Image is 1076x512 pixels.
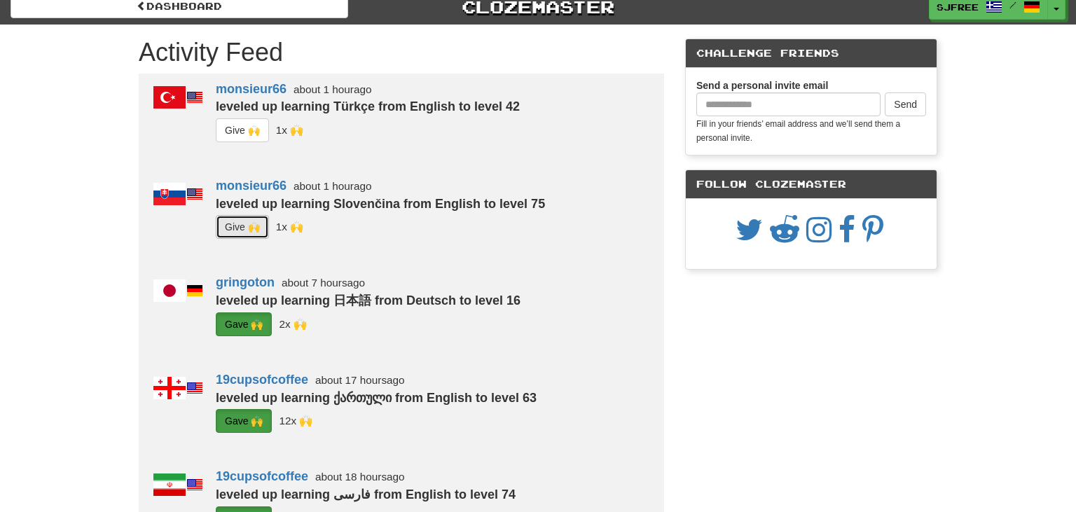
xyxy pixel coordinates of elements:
a: monsieur66 [216,82,287,96]
strong: leveled up learning ქართული from English to level 63 [216,391,537,405]
button: Give 🙌 [216,118,269,142]
small: about 1 hour ago [294,180,371,192]
a: monsieur66 [216,179,287,193]
a: 19cupsofcoffee [216,469,308,483]
strong: leveled up learning فارسی from English to level 74 [216,487,516,501]
div: Challenge Friends [686,39,937,68]
a: gringoton [216,275,275,289]
button: Gave 🙌 [216,409,272,433]
small: 1x 🙌 [276,221,303,233]
div: Follow Clozemaster [686,170,937,199]
small: Morela<br />sjfree [279,318,306,330]
small: about 7 hours ago [282,277,365,289]
small: about 1 hour ago [294,83,371,95]
strong: leveled up learning 日本語 from Deutsch to level 16 [216,293,520,307]
strong: Send a personal invite email [696,80,828,91]
small: about 17 hours ago [315,374,405,386]
strong: leveled up learning Türkçe from English to level 42 [216,99,520,113]
button: Give 🙌 [216,215,269,239]
button: Gave 🙌 [216,312,272,336]
button: Send [885,92,926,116]
small: Morela<br />sjfree<br />Earluccio<br />a_seal<br />Qvadratus<br />houzuki<br />LuciusVorenusX<br ... [279,415,312,427]
strong: leveled up learning Slovenčina from English to level 75 [216,197,545,211]
small: Fill in your friends’ email address and we’ll send them a personal invite. [696,119,900,143]
span: sjfree [937,1,979,13]
small: Morela [276,124,303,136]
h1: Activity Feed [139,39,664,67]
a: 19cupsofcoffee [216,373,308,387]
small: about 18 hours ago [315,471,405,483]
